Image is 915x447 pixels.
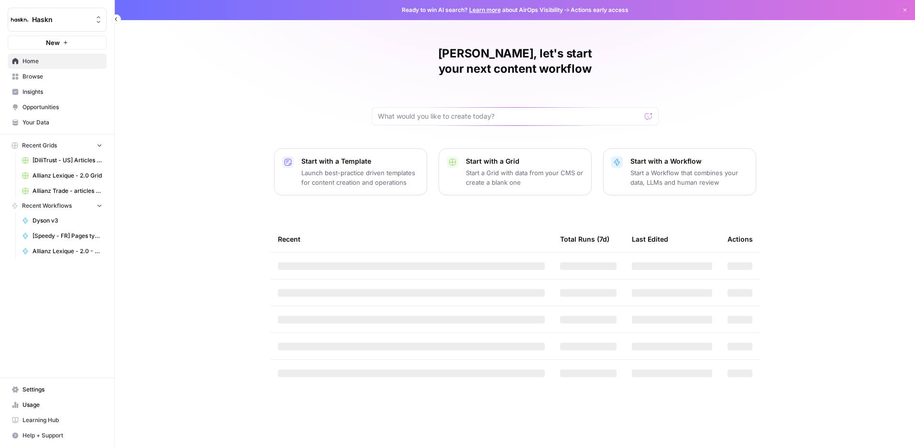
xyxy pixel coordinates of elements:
[8,54,107,69] a: Home
[560,226,609,252] div: Total Runs (7d)
[278,226,545,252] div: Recent
[33,187,102,195] span: Allianz Trade - articles de blog Grid
[11,11,28,28] img: Haskn Logo
[18,183,107,199] a: Allianz Trade - articles de blog Grid
[22,88,102,96] span: Insights
[8,413,107,428] a: Learning Hub
[8,35,107,50] button: New
[32,15,90,24] span: Haskn
[22,401,102,409] span: Usage
[33,247,102,256] span: Allianz Lexique - 2.0 - Emprunteur - août 2025
[46,38,60,47] span: New
[18,213,107,228] a: Dyson v3
[8,397,107,413] a: Usage
[33,156,102,165] span: [DiliTrust - US] Articles de blog 700-1000 mots Grid
[18,244,107,259] a: Allianz Lexique - 2.0 - Emprunteur - août 2025
[8,138,107,153] button: Recent Grids
[8,115,107,130] a: Your Data
[8,8,107,32] button: Workspace: Haskn
[22,103,102,112] span: Opportunities
[603,148,756,195] button: Start with a WorkflowStart a Workflow that combines your data, LLMs and human review
[33,171,102,180] span: Allianz Lexique - 2.0 Grid
[728,226,753,252] div: Actions
[8,100,107,115] a: Opportunities
[632,226,668,252] div: Last Edited
[8,382,107,397] a: Settings
[469,6,501,13] a: Learn more
[301,168,419,187] p: Launch best-practice driven templates for content creation and operations
[372,46,659,77] h1: [PERSON_NAME], let's start your next content workflow
[466,156,584,166] p: Start with a Grid
[18,168,107,183] a: Allianz Lexique - 2.0 Grid
[630,168,748,187] p: Start a Workflow that combines your data, LLMs and human review
[630,156,748,166] p: Start with a Workflow
[22,431,102,440] span: Help + Support
[22,72,102,81] span: Browse
[18,153,107,168] a: [DiliTrust - US] Articles de blog 700-1000 mots Grid
[571,6,628,14] span: Actions early access
[33,232,102,240] span: [Speedy - FR] Pages type de pneu & prestation - 800 mots
[439,148,592,195] button: Start with a GridStart a Grid with data from your CMS or create a blank one
[33,216,102,225] span: Dyson v3
[8,428,107,443] button: Help + Support
[18,228,107,244] a: [Speedy - FR] Pages type de pneu & prestation - 800 mots
[8,69,107,84] a: Browse
[466,168,584,187] p: Start a Grid with data from your CMS or create a blank one
[274,148,427,195] button: Start with a TemplateLaunch best-practice driven templates for content creation and operations
[8,84,107,100] a: Insights
[22,57,102,66] span: Home
[378,112,641,121] input: What would you like to create today?
[22,141,57,150] span: Recent Grids
[301,156,419,166] p: Start with a Template
[22,416,102,425] span: Learning Hub
[22,118,102,127] span: Your Data
[22,385,102,394] span: Settings
[8,199,107,213] button: Recent Workflows
[22,201,72,210] span: Recent Workflows
[402,6,563,14] span: Ready to win AI search? about AirOps Visibility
